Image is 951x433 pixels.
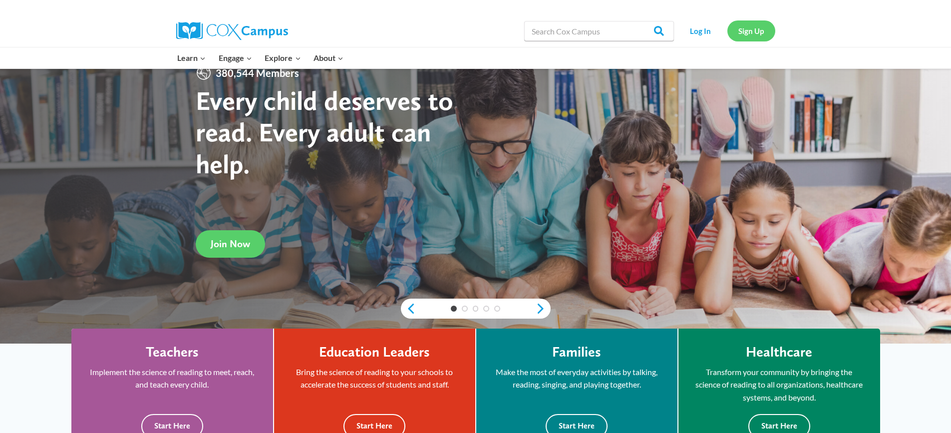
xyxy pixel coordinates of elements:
[146,344,199,361] h4: Teachers
[211,238,250,250] span: Join Now
[319,344,430,361] h4: Education Leaders
[196,84,453,180] strong: Every child deserves to read. Every adult can help.
[401,303,416,315] a: previous
[483,306,489,312] a: 4
[491,366,662,391] p: Make the most of everyday activities by talking, reading, singing, and playing together.
[212,65,303,81] span: 380,544 Members
[196,230,265,258] a: Join Now
[693,366,865,404] p: Transform your community by bringing the science of reading to all organizations, healthcare syst...
[727,20,775,41] a: Sign Up
[552,344,601,361] h4: Families
[86,366,258,391] p: Implement the science of reading to meet, reach, and teach every child.
[307,47,350,68] button: Child menu of About
[401,299,551,319] div: content slider buttons
[494,306,500,312] a: 5
[289,366,460,391] p: Bring the science of reading to your schools to accelerate the success of students and staff.
[171,47,350,68] nav: Primary Navigation
[171,47,213,68] button: Child menu of Learn
[451,306,457,312] a: 1
[462,306,468,312] a: 2
[212,47,259,68] button: Child menu of Engage
[679,20,722,41] a: Log In
[536,303,551,315] a: next
[524,21,674,41] input: Search Cox Campus
[259,47,308,68] button: Child menu of Explore
[176,22,288,40] img: Cox Campus
[679,20,775,41] nav: Secondary Navigation
[746,344,812,361] h4: Healthcare
[473,306,479,312] a: 3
